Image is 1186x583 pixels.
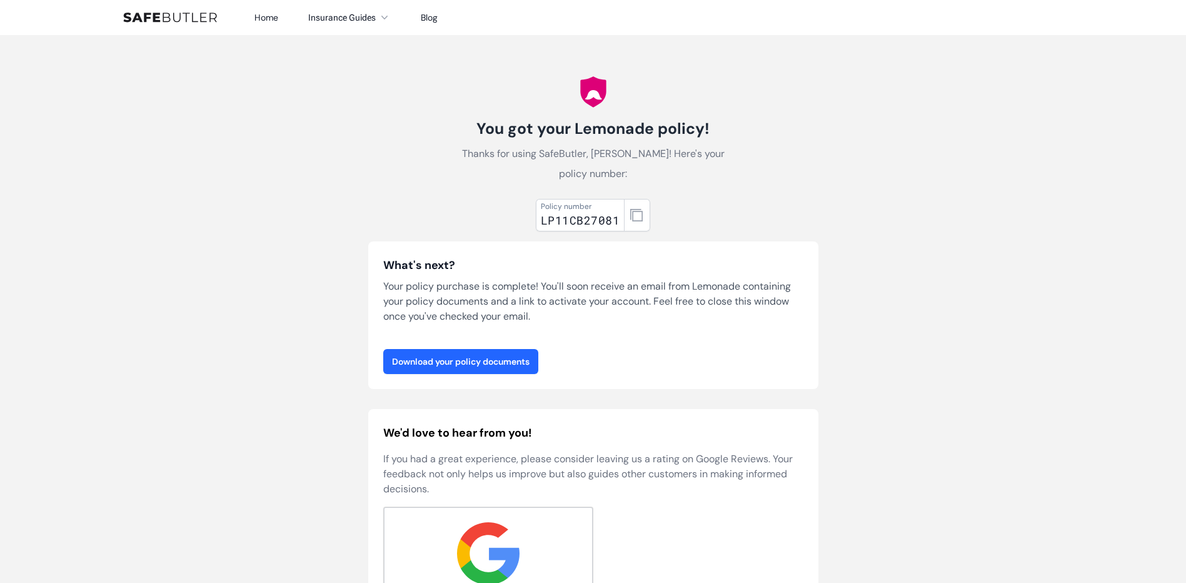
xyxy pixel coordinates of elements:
[383,256,803,274] h3: What's next?
[383,349,538,374] a: Download your policy documents
[421,12,438,23] a: Blog
[123,13,217,23] img: SafeButler Text Logo
[541,201,620,211] div: Policy number
[453,144,733,184] p: Thanks for using SafeButler, [PERSON_NAME]! Here's your policy number:
[453,119,733,139] h1: You got your Lemonade policy!
[254,12,278,23] a: Home
[541,211,620,229] div: LP11CB27081
[383,452,803,497] p: If you had a great experience, please consider leaving us a rating on Google Reviews. Your feedba...
[308,10,391,25] button: Insurance Guides
[383,424,803,442] h2: We'd love to hear from you!
[383,279,803,324] p: Your policy purchase is complete! You'll soon receive an email from Lemonade containing your poli...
